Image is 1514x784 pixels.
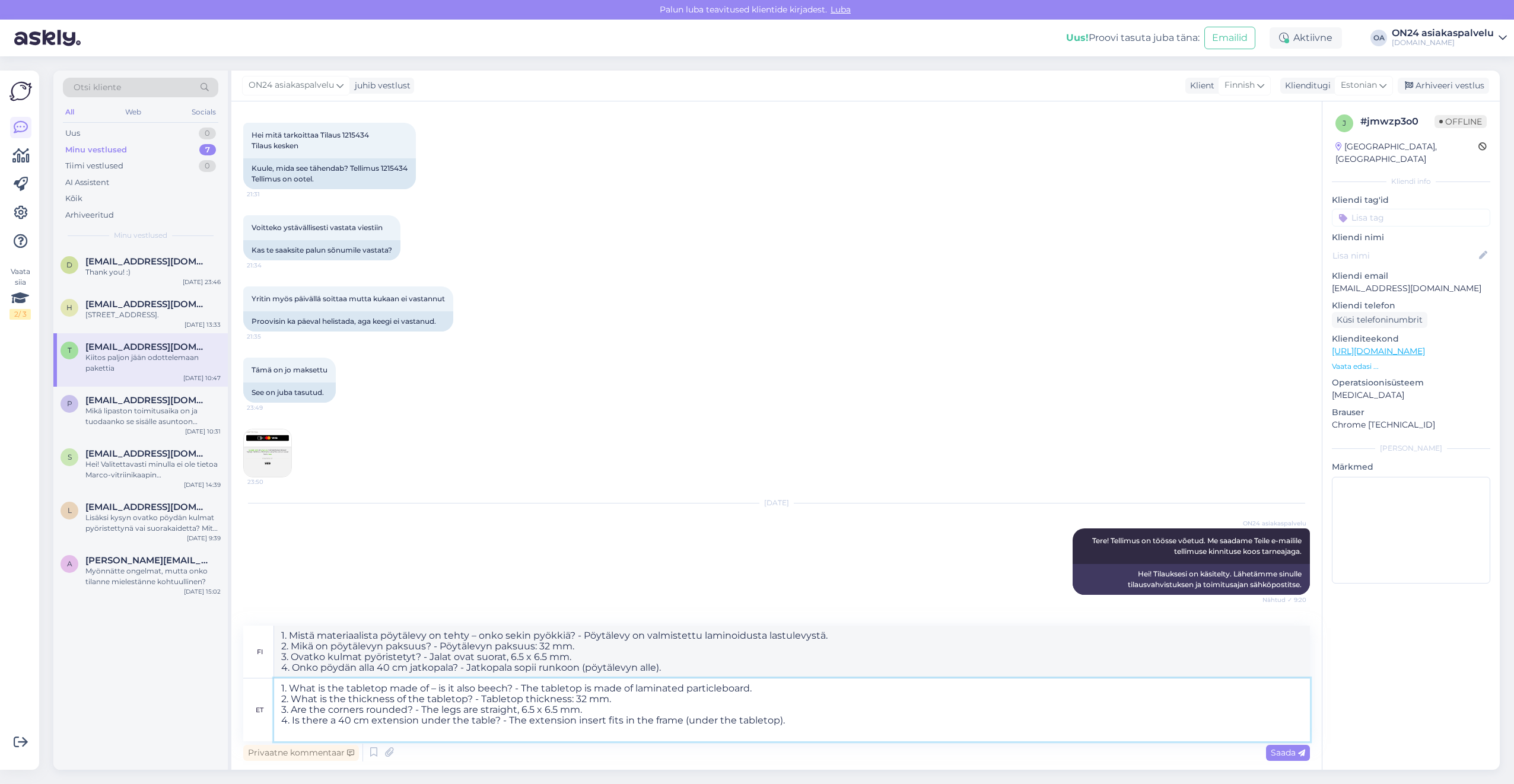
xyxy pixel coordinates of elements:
span: 21:35 [247,332,291,341]
p: Kliendi telefon [1332,299,1490,312]
a: ON24 asiakaspalvelu[DOMAIN_NAME] [1392,28,1507,47]
span: a [67,559,72,568]
div: Proovi tasuta juba täna: [1066,31,1200,45]
span: 23:49 [247,403,291,412]
span: h [66,303,72,312]
span: j [1343,119,1346,128]
div: Tiimi vestlused [65,160,123,172]
div: Aktiivne [1270,27,1342,49]
span: Tämä on jo maksettu [252,365,327,374]
span: lehtinen.merja@gmail.com [85,502,209,512]
p: [MEDICAL_DATA] [1332,389,1490,401]
div: Kas te saaksite palun sõnumile vastata? [243,240,400,260]
span: antti.herronen@hotmail.com [85,555,209,566]
div: Myönnätte ongelmat, mutta onko tilanne mielestänne kohtuullinen? [85,566,221,587]
span: Luba [827,4,854,15]
div: Kliendi info [1332,176,1490,187]
div: fi [257,642,263,662]
span: Tere! Tellimus on töösse võetud. Me saadame Teile e-mailile tellimuse kinnituse koos tarneajaga. [1092,536,1303,556]
div: [PERSON_NAME] [1332,443,1490,454]
span: s.myllarinen@gmail.com [85,448,209,459]
div: Mikä lipaston toimitusaika on ja tuodaanko se sisälle asuntoon kotitoimituksella? [85,406,221,427]
div: 0 [199,128,216,139]
span: Hei mitä tarkoittaa Tilaus 1215434 Tilaus kesken [252,130,369,150]
b: Uus! [1066,32,1089,43]
span: Offline [1435,115,1487,128]
div: [DATE] 23:46 [183,278,221,286]
p: Vaata edasi ... [1332,361,1490,372]
p: Kliendi tag'id [1332,194,1490,206]
button: Emailid [1204,27,1255,49]
span: terhik31@gmail.com [85,342,209,352]
div: Web [123,104,144,120]
span: Nähtud ✓ 9:20 [1262,595,1306,604]
div: [DATE] 15:02 [184,587,221,596]
img: Attachment [244,429,291,477]
div: [DATE] 13:33 [185,320,221,329]
p: Operatsioonisüsteem [1332,377,1490,389]
div: Hei! Tilauksesi on käsitelty. Lähetämme sinulle tilausvahvistuksen ja toimitusajan sähköpostitse. [1073,564,1310,595]
span: d [66,260,72,269]
input: Lisa nimi [1332,249,1477,262]
div: Küsi telefoninumbrit [1332,312,1427,328]
div: [DATE] 10:47 [183,374,221,383]
div: juhib vestlust [350,79,411,92]
div: 0 [199,160,216,172]
div: ON24 asiakaspalvelu [1392,28,1494,38]
img: Askly Logo [9,80,32,103]
div: [DATE] 10:31 [185,427,221,436]
span: s [68,452,72,461]
div: [STREET_ADDRESS]. [85,310,221,320]
div: [DATE] [243,498,1310,508]
span: p [67,399,72,408]
span: l [68,506,72,515]
div: Kuule, mida see tähendab? Tellimus 1215434 Tellimus on ootel. [243,158,416,189]
div: Arhiveeritud [65,209,114,221]
span: ON24 asiakaspalvelu [1243,519,1306,528]
div: See on juba tasutud. [243,383,336,403]
div: Klienditugi [1280,79,1331,92]
span: 21:31 [247,190,291,199]
div: [DATE] 14:39 [184,480,221,489]
p: [EMAIL_ADDRESS][DOMAIN_NAME] [1332,282,1490,295]
textarea: 1. Mistä materiaalista pöytälevy on tehty – onko sekin pyökkiä? - Pöytälevy on valmistettu lamino... [274,626,1310,678]
div: Thank you! :) [85,267,221,278]
p: Kliendi email [1332,270,1490,282]
span: hurinapiipari@hotmail.com [85,299,209,310]
div: Kõik [65,193,82,205]
span: Yritin myös päivällä soittaa mutta kukaan ei vastannut [252,294,445,303]
div: [DATE] 9:39 [187,534,221,543]
div: Arhiveeri vestlus [1398,78,1489,94]
textarea: 1. What is the tabletop made of – is it also beech? - The tabletop is made of laminated particleb... [274,678,1310,741]
span: ON24 asiakaspalvelu [249,79,334,92]
div: AI Assistent [65,177,109,189]
span: donegandaniel2513@gmail.com [85,256,209,267]
span: Otsi kliente [74,81,121,94]
div: # jmwzp3o0 [1360,114,1435,129]
span: 21:34 [247,261,291,270]
span: pipsalai1@gmail.com [85,395,209,406]
div: Kiitos paljon jään odottelemaan pakettia [85,352,221,374]
div: All [63,104,77,120]
div: Hei! Valitettavasti minulla ei ole tietoa Marco-vitriinikaapin peilikuvakokoonpanon tai ylösalais... [85,459,221,480]
a: [URL][DOMAIN_NAME] [1332,346,1425,356]
div: [DOMAIN_NAME] [1392,38,1494,47]
p: Kliendi nimi [1332,231,1490,244]
div: Uus [65,128,80,139]
div: 7 [199,144,216,156]
span: Minu vestlused [114,230,167,241]
div: Minu vestlused [65,144,127,156]
span: 23:50 [247,477,292,486]
p: Märkmed [1332,461,1490,473]
div: [GEOGRAPHIC_DATA], [GEOGRAPHIC_DATA] [1335,141,1478,165]
p: Chrome [TECHNICAL_ID] [1332,419,1490,431]
span: Finnish [1224,79,1255,92]
div: Proovisin ka päeval helistada, aga keegi ei vastanud. [243,311,453,332]
span: Estonian [1341,79,1377,92]
span: Saada [1271,747,1305,758]
div: Vaata siia [9,266,31,320]
p: Brauser [1332,406,1490,419]
input: Lisa tag [1332,209,1490,227]
span: Voitteko ystävällisesti vastata viestiin [252,223,383,232]
div: Klient [1185,79,1214,92]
